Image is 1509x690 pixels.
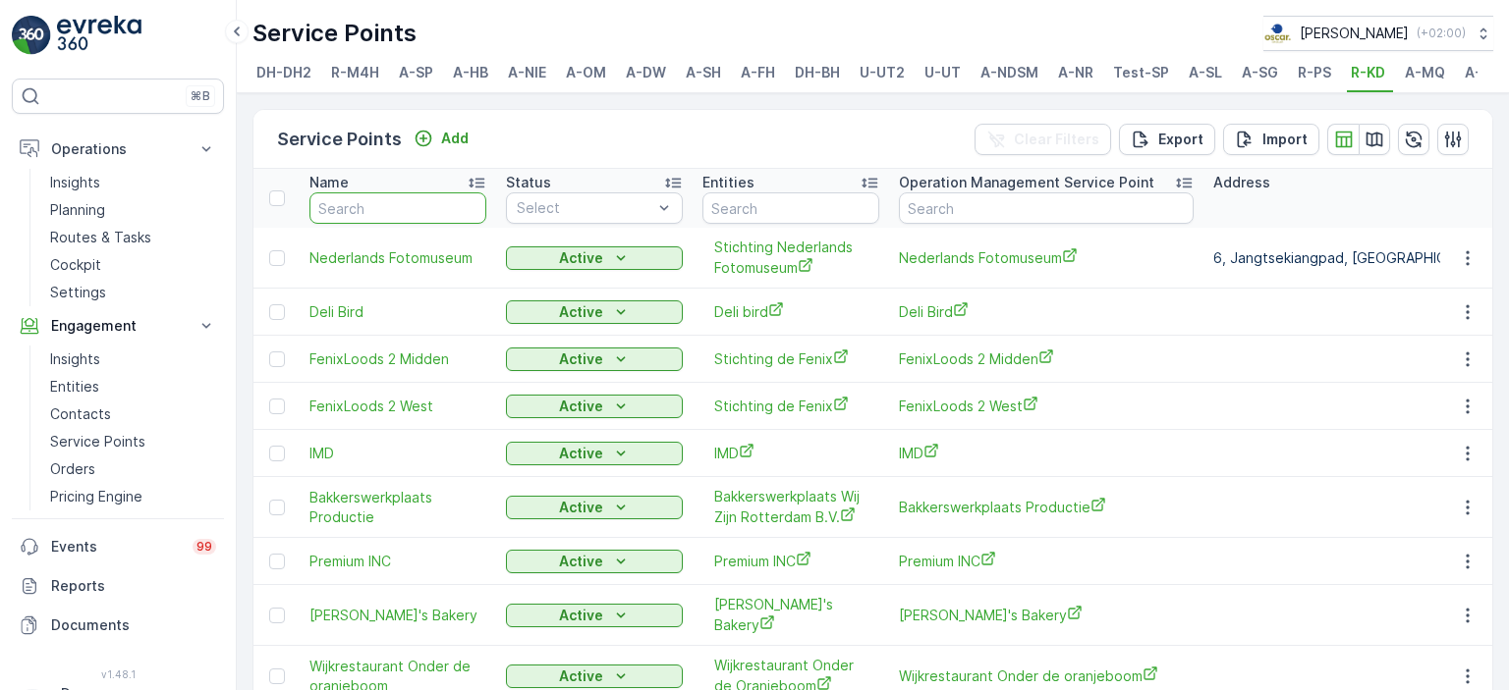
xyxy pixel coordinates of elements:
[441,129,469,148] p: Add
[42,196,224,224] a: Planning
[50,432,145,451] p: Service Points
[50,404,111,424] p: Contacts
[269,304,285,320] div: Toggle Row Selected
[256,63,311,82] span: DH-DH2
[899,665,1194,686] a: Wijkrestaurant Onder de oranjeboom
[506,300,683,324] button: Active
[566,63,606,82] span: A-OM
[1014,130,1099,149] p: Clear Filters
[899,173,1154,192] p: Operation Management Service Point
[714,238,867,278] a: Stichting Nederlands Fotomuseum
[42,428,224,455] a: Service Points
[559,248,603,268] p: Active
[1058,63,1093,82] span: A-NR
[12,130,224,169] button: Operations
[508,63,546,82] span: A-NIE
[50,173,100,192] p: Insights
[309,606,486,625] a: Jordy's Bakery
[1213,173,1270,192] p: Address
[309,248,486,268] span: Nederlands Fotomuseum
[42,400,224,428] a: Contacts
[12,16,51,55] img: logo
[626,63,666,82] span: A-DW
[12,606,224,645] a: Documents
[269,398,285,414] div: Toggle Row Selected
[42,483,224,510] a: Pricing Engine
[50,377,99,397] p: Entities
[12,527,224,566] a: Events99
[309,488,486,527] a: Bakkerswerkplaats Productie
[309,349,486,369] a: FenixLoods 2 Midden
[1263,16,1493,51] button: [PERSON_NAME](+02:00)
[741,63,775,82] span: A-FH
[12,668,224,680] span: v 1.48.1
[57,16,141,55] img: logo_light-DOdMpM7g.png
[309,302,486,322] a: Deli Bird
[42,345,224,373] a: Insights
[506,496,683,519] button: Active
[309,192,486,224] input: Search
[506,173,551,192] p: Status
[269,500,285,515] div: Toggle Row Selected
[50,228,151,247] p: Routes & Tasks
[196,539,212,555] p: 99
[12,566,224,606] a: Reports
[309,173,349,192] p: Name
[12,306,224,345] button: Engagement
[191,88,210,104] p: ⌘B
[899,605,1194,625] a: Jordy's Bakery
[899,301,1194,322] a: Deli Bird
[50,487,142,506] p: Pricing Engine
[899,396,1194,416] a: FenixLoods 2 West
[714,443,867,463] span: IMD
[517,198,652,218] p: Select
[277,126,402,153] p: Service Points
[51,537,181,557] p: Events
[309,552,486,571] span: Premium INC
[714,348,867,369] span: Stichting de Fenix
[269,250,285,266] div: Toggle Row Selected
[559,349,603,369] p: Active
[1417,26,1466,41] p: ( +02:00 )
[506,347,683,371] button: Active
[42,251,224,279] a: Cockpit
[1113,63,1169,82] span: Test-SP
[42,224,224,251] a: Routes & Tasks
[899,348,1194,369] a: FenixLoods 2 Midden
[714,551,867,571] a: Premium INC
[309,444,486,463] a: IMD
[975,124,1111,155] button: Clear Filters
[714,487,867,527] a: Bakkerswerkplaats Wij Zijn Rotterdam B.V.
[331,63,379,82] span: R-M4H
[453,63,488,82] span: A-HB
[42,169,224,196] a: Insights
[714,396,867,416] a: Stichting de Fenix
[309,397,486,416] a: FenixLoods 2 West
[51,139,185,159] p: Operations
[702,192,879,224] input: Search
[714,595,867,635] span: [PERSON_NAME]'s Bakery
[559,302,603,322] p: Active
[686,63,721,82] span: A-SH
[899,443,1194,463] span: IMD
[50,283,106,302] p: Settings
[1351,63,1385,82] span: R-KD
[559,444,603,463] p: Active
[714,301,867,322] a: Deli bird
[559,552,603,571] p: Active
[506,550,683,573] button: Active
[1119,124,1215,155] button: Export
[269,351,285,367] div: Toggle Row Selected
[1158,130,1203,149] p: Export
[924,63,961,82] span: U-UT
